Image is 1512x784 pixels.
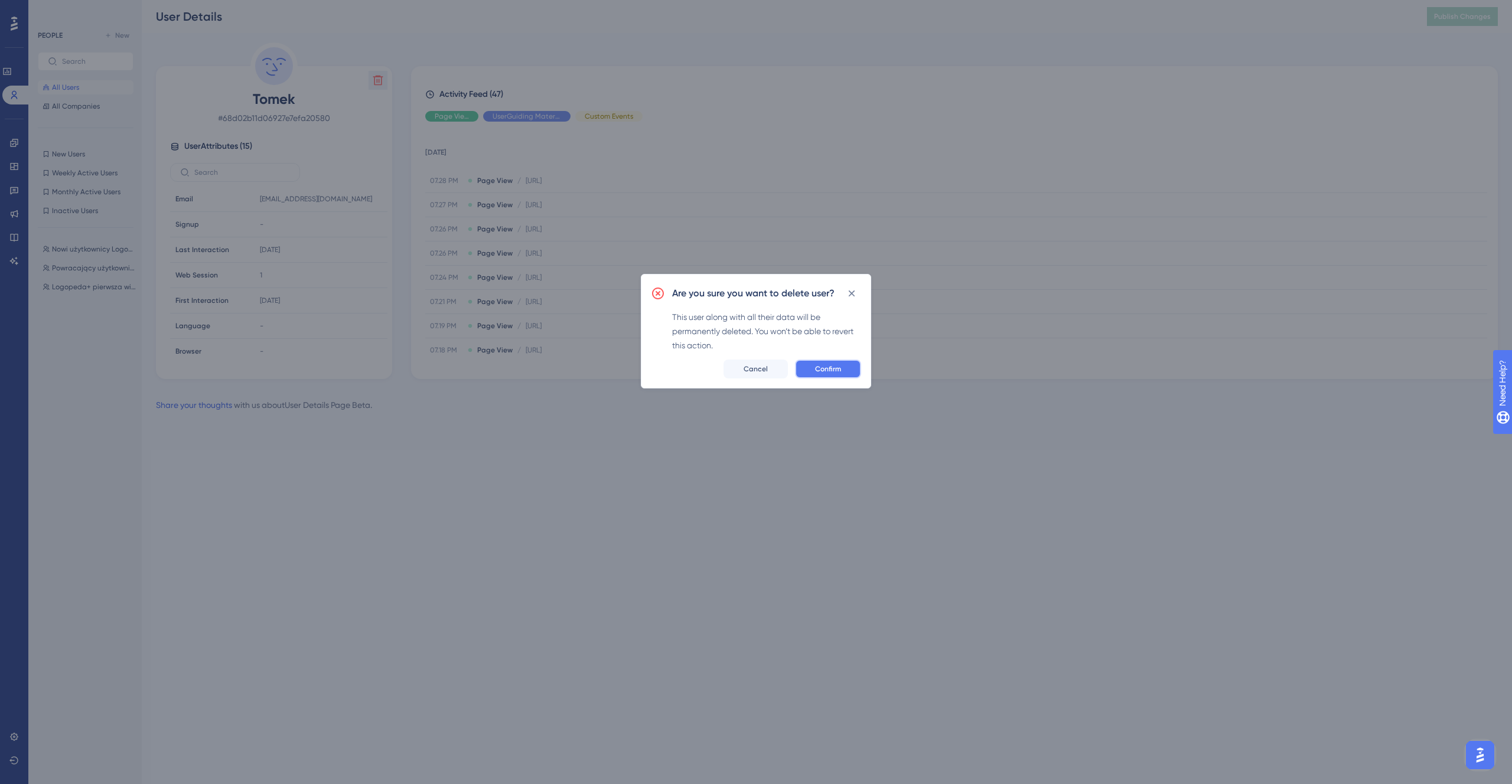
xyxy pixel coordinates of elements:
span: Need Help? [28,3,74,17]
span: Cancel [744,364,768,374]
iframe: UserGuiding AI Assistant Launcher [1462,737,1498,773]
span: Confirm [815,364,841,374]
div: This user along with all their data will be permanently deleted. You won’t be able to revert this... [672,310,861,352]
h2: Are you sure you want to delete user? [672,286,835,300]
